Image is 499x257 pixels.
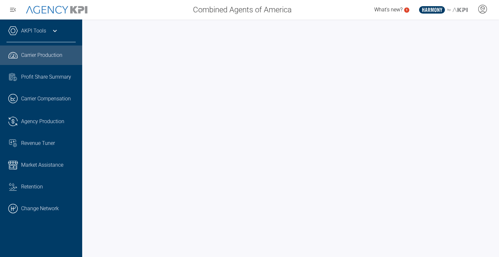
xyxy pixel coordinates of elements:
[21,95,71,103] span: Carrier Compensation
[193,4,292,16] span: Combined Agents of America
[404,7,409,13] a: 1
[374,6,403,13] span: What's new?
[26,6,87,14] img: AgencyKPI
[21,51,62,59] span: Carrier Production
[406,8,408,12] text: 1
[21,183,76,191] div: Retention
[21,161,63,169] span: Market Assistance
[21,139,55,147] span: Revenue Tuner
[21,118,64,125] span: Agency Production
[21,73,71,81] span: Profit Share Summary
[21,27,46,35] a: AKPI Tools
